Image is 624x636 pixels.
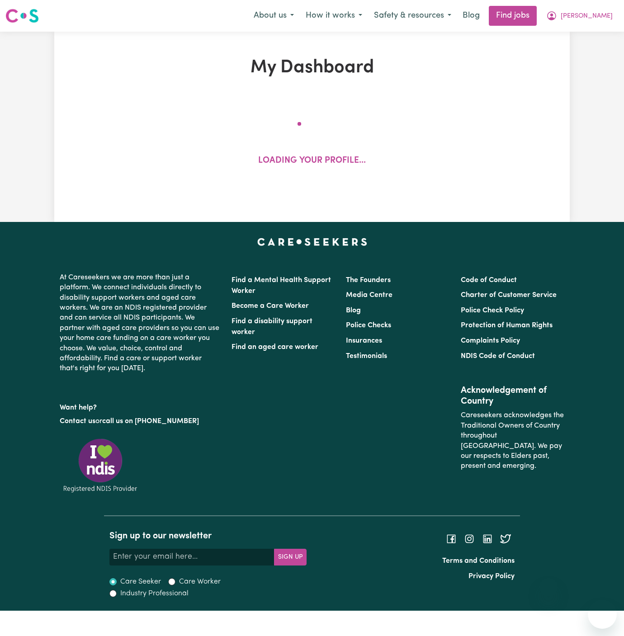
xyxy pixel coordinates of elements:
[346,307,361,314] a: Blog
[120,576,161,587] label: Care Seeker
[274,549,307,565] button: Subscribe
[120,588,189,599] label: Industry Professional
[561,11,613,21] span: [PERSON_NAME]
[482,535,493,542] a: Follow Careseekers on LinkedIn
[60,413,221,430] p: or
[461,337,520,344] a: Complaints Policy
[461,353,535,360] a: NDIS Code of Conduct
[257,238,367,245] a: Careseekers home page
[346,337,382,344] a: Insurances
[461,292,557,299] a: Charter of Customer Service
[489,6,537,26] a: Find jobs
[102,418,199,425] a: call us on [PHONE_NUMBER]
[248,6,300,25] button: About us
[540,6,619,25] button: My Account
[109,549,274,565] input: Enter your email here...
[232,302,309,310] a: Become a Care Worker
[60,418,95,425] a: Contact us
[461,322,553,329] a: Protection of Human Rights
[461,277,517,284] a: Code of Conduct
[60,399,221,413] p: Want help?
[346,277,391,284] a: The Founders
[60,269,221,377] p: At Careseekers we are more than just a platform. We connect individuals directly to disability su...
[588,600,617,629] iframe: Button to launch messaging window
[539,578,558,596] iframe: Close message
[346,322,391,329] a: Police Checks
[60,437,141,494] img: Registered NDIS provider
[5,5,39,26] a: Careseekers logo
[461,307,524,314] a: Police Check Policy
[468,573,515,580] a: Privacy Policy
[464,535,475,542] a: Follow Careseekers on Instagram
[461,407,564,475] p: Careseekers acknowledges the Traditional Owners of Country throughout [GEOGRAPHIC_DATA]. We pay o...
[346,353,387,360] a: Testimonials
[179,576,221,587] label: Care Worker
[461,385,564,407] h2: Acknowledgement of Country
[5,8,39,24] img: Careseekers logo
[232,277,331,295] a: Find a Mental Health Support Worker
[500,535,511,542] a: Follow Careseekers on Twitter
[258,155,366,168] p: Loading your profile...
[232,318,312,336] a: Find a disability support worker
[232,344,318,351] a: Find an aged care worker
[346,292,392,299] a: Media Centre
[446,535,457,542] a: Follow Careseekers on Facebook
[300,6,368,25] button: How it works
[109,531,307,542] h2: Sign up to our newsletter
[146,57,478,79] h1: My Dashboard
[457,6,485,26] a: Blog
[368,6,457,25] button: Safety & resources
[442,557,515,565] a: Terms and Conditions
